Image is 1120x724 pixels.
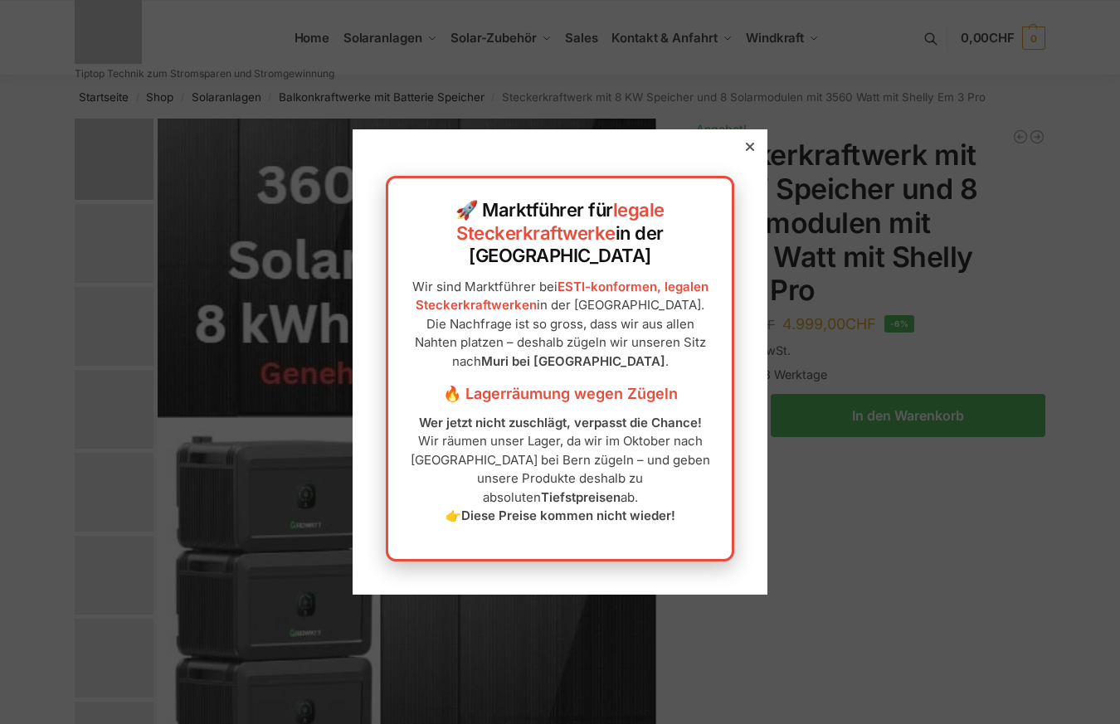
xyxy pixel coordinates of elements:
[405,414,715,526] p: Wir räumen unser Lager, da wir im Oktober nach [GEOGRAPHIC_DATA] bei Bern zügeln – und geben unse...
[405,278,715,372] p: Wir sind Marktführer bei in der [GEOGRAPHIC_DATA]. Die Nachfrage ist so gross, dass wir aus allen...
[541,489,621,505] strong: Tiefstpreisen
[416,279,709,313] a: ESTI-konformen, legalen Steckerkraftwerken
[461,508,675,523] strong: Diese Preise kommen nicht wieder!
[481,353,665,369] strong: Muri bei [GEOGRAPHIC_DATA]
[405,383,715,405] h3: 🔥 Lagerräumung wegen Zügeln
[419,415,702,430] strong: Wer jetzt nicht zuschlägt, verpasst die Chance!
[456,199,665,244] a: legale Steckerkraftwerke
[405,199,715,268] h2: 🚀 Marktführer für in der [GEOGRAPHIC_DATA]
